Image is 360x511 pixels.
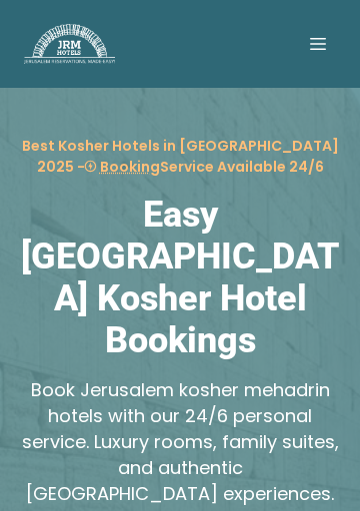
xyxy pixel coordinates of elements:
[85,157,160,177] a: Booking
[20,194,340,361] h1: Easy [GEOGRAPHIC_DATA] Kosher Hotel Bookings
[20,136,340,178] p: Best Kosher Hotels in [GEOGRAPHIC_DATA] 2025 - Service Available 24/6
[24,24,115,64] img: JRM Hotels
[100,157,160,177] span: Booking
